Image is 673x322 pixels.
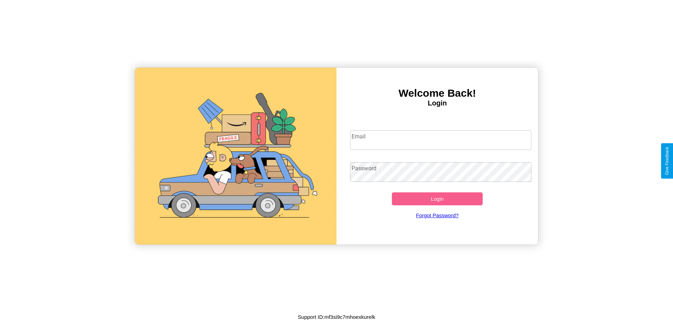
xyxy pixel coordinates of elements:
[336,87,538,99] h3: Welcome Back!
[135,68,336,245] img: gif
[336,99,538,107] h4: Login
[392,192,483,205] button: Login
[665,147,669,175] div: Give Feedback
[347,205,528,225] a: Forgot Password?
[298,312,375,322] p: Support ID: mf3si9c7mhoexkurelk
